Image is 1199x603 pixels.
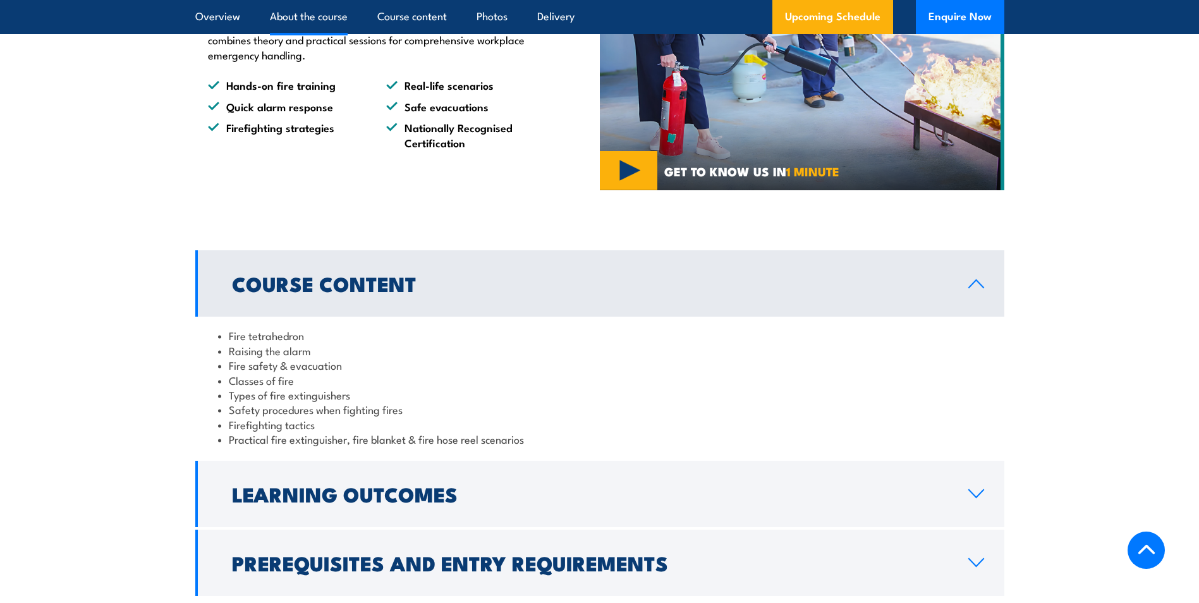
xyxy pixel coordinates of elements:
[218,328,982,343] li: Fire tetrahedron
[218,402,982,417] li: Safety procedures when fighting fires
[195,530,1004,596] a: Prerequisites and Entry Requirements
[208,99,363,114] li: Quick alarm response
[218,387,982,402] li: Types of fire extinguishers
[218,358,982,372] li: Fire safety & evacuation
[232,274,948,292] h2: Course Content
[786,162,839,180] strong: 1 MINUTE
[232,485,948,502] h2: Learning Outcomes
[218,417,982,432] li: Firefighting tactics
[664,166,839,177] span: GET TO KNOW US IN
[386,120,542,150] li: Nationally Recognised Certification
[218,373,982,387] li: Classes of fire
[195,461,1004,527] a: Learning Outcomes
[232,554,948,571] h2: Prerequisites and Entry Requirements
[386,99,542,114] li: Safe evacuations
[386,78,542,92] li: Real-life scenarios
[218,432,982,446] li: Practical fire extinguisher, fire blanket & fire hose reel scenarios
[208,78,363,92] li: Hands-on fire training
[218,343,982,358] li: Raising the alarm
[208,120,363,150] li: Firefighting strategies
[195,250,1004,317] a: Course Content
